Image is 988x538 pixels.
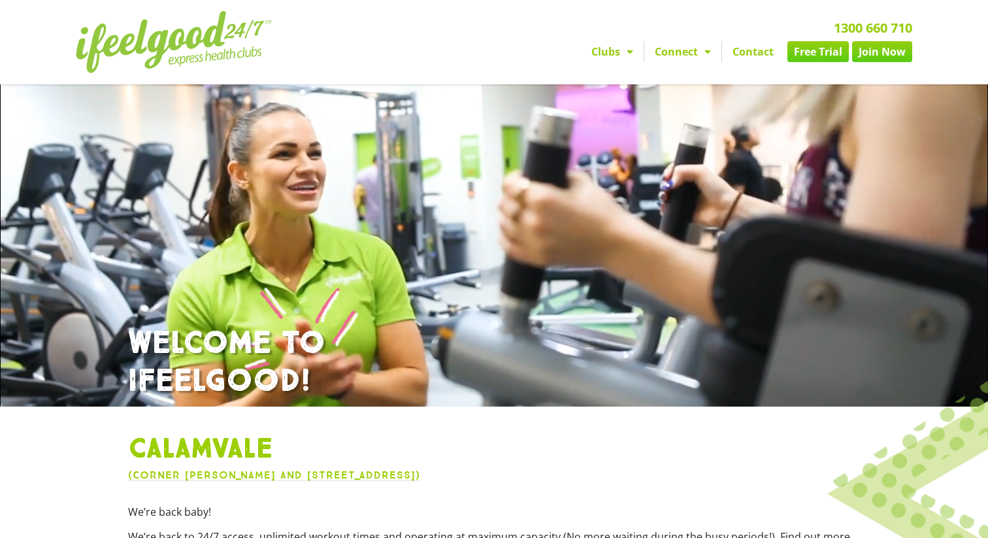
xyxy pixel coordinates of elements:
[787,41,849,62] a: Free Trial
[128,325,860,400] h1: WELCOME TO IFEELGOOD!
[128,433,860,467] h1: Calamvale
[128,504,860,520] p: We’re back baby!
[834,19,912,37] a: 1300 660 710
[722,41,784,62] a: Contact
[128,469,420,481] a: (Corner [PERSON_NAME] and [STREET_ADDRESS])
[373,41,912,62] nav: Menu
[581,41,644,62] a: Clubs
[852,41,912,62] a: Join Now
[644,41,721,62] a: Connect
